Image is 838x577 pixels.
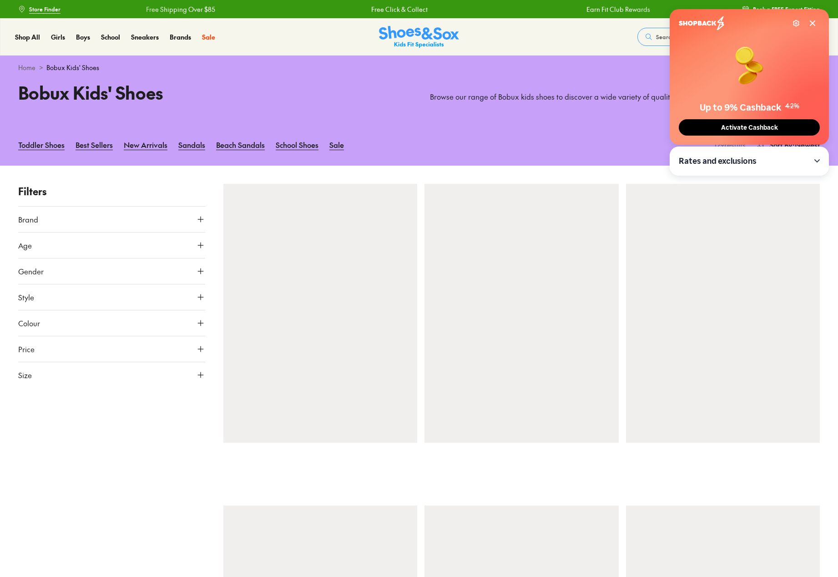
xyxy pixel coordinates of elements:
[146,5,215,14] a: Free Shipping Over $85
[18,310,205,336] button: Colour
[18,135,65,155] a: Toddler Shoes
[18,233,205,258] button: Age
[51,32,65,41] span: Girls
[656,33,731,41] span: Search our range of products
[18,369,32,380] span: Size
[18,258,205,284] button: Gender
[18,184,205,199] p: Filters
[18,80,408,106] h1: Bobux Kids' Shoes
[586,5,650,14] a: Earn Fit Club Rewards
[76,32,90,41] span: Boys
[18,240,32,251] span: Age
[101,32,120,42] a: School
[329,135,344,155] a: Sale
[216,135,265,155] a: Beach Sandals
[76,135,113,155] a: Best Sellers
[51,32,65,42] a: Girls
[430,92,820,102] p: Browse our range of Bobux kids shoes to discover a wide variety of quality shoes with stylish des...
[18,284,205,310] button: Style
[18,292,34,303] span: Style
[637,28,768,46] button: Search our range of products
[202,32,215,41] span: Sale
[276,135,318,155] a: School Shoes
[202,32,215,42] a: Sale
[742,1,820,17] a: Book a FREE Expert Fitting
[18,214,38,225] span: Brand
[131,32,159,41] span: Sneakers
[18,63,820,72] div: >
[124,135,167,155] a: New Arrivals
[18,336,205,362] button: Price
[15,32,40,41] span: Shop All
[753,5,820,13] span: Book a FREE Expert Fitting
[29,5,61,13] span: Store Finder
[18,266,44,277] span: Gender
[46,63,99,72] span: Bobux Kids' Shoes
[18,362,205,388] button: Size
[131,32,159,42] a: Sneakers
[379,26,459,48] img: SNS_Logo_Responsive.svg
[18,318,40,329] span: Colour
[170,32,191,41] span: Brands
[170,32,191,42] a: Brands
[76,32,90,42] a: Boys
[379,26,459,48] a: Shoes & Sox
[371,5,427,14] a: Free Click & Collect
[18,344,35,354] span: Price
[15,32,40,42] a: Shop All
[18,207,205,232] button: Brand
[18,63,35,72] a: Home
[101,32,120,41] span: School
[178,135,205,155] a: Sandals
[18,1,61,17] a: Store Finder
